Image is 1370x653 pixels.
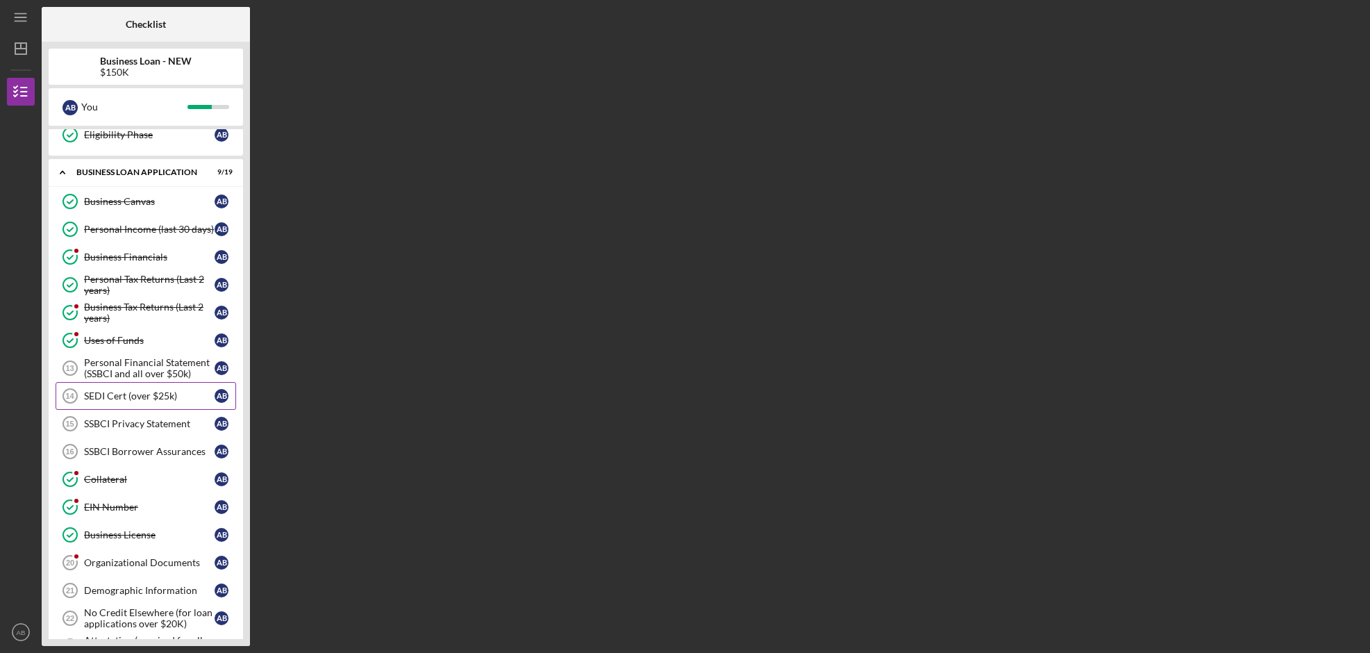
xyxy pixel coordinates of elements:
[84,129,215,140] div: Eligibility Phase
[215,222,228,236] div: A B
[56,121,236,149] a: Eligibility PhaseAB
[56,465,236,493] a: CollateralAB
[215,500,228,514] div: A B
[215,361,228,375] div: A B
[215,250,228,264] div: A B
[56,326,236,354] a: Uses of FundsAB
[84,301,215,324] div: Business Tax Returns (Last 2 years)
[84,335,215,346] div: Uses of Funds
[215,528,228,542] div: A B
[62,100,78,115] div: A B
[84,529,215,540] div: Business License
[56,521,236,549] a: Business LicenseAB
[65,420,74,428] tspan: 15
[215,417,228,431] div: A B
[56,243,236,271] a: Business FinancialsAB
[65,392,74,400] tspan: 14
[7,618,35,646] button: AB
[84,390,215,402] div: SEDI Cert (over $25k)
[84,502,215,513] div: EIN Number
[56,299,236,326] a: Business Tax Returns (Last 2 years)AB
[56,188,236,215] a: Business CanvasAB
[100,56,192,67] b: Business Loan - NEW
[215,278,228,292] div: A B
[84,196,215,207] div: Business Canvas
[126,19,166,30] b: Checklist
[215,389,228,403] div: A B
[56,577,236,604] a: 21Demographic InformationAB
[56,271,236,299] a: Personal Tax Returns (Last 2 years)AB
[215,472,228,486] div: A B
[56,493,236,521] a: EIN NumberAB
[56,382,236,410] a: 14SEDI Cert (over $25k)AB
[208,168,233,176] div: 9 / 19
[215,333,228,347] div: A B
[76,168,198,176] div: BUSINESS LOAN APPLICATION
[215,556,228,570] div: A B
[66,614,74,622] tspan: 22
[81,95,187,119] div: You
[65,364,74,372] tspan: 13
[66,586,74,595] tspan: 21
[56,215,236,243] a: Personal Income (last 30 days)AB
[17,629,26,636] text: AB
[84,418,215,429] div: SSBCI Privacy Statement
[84,224,215,235] div: Personal Income (last 30 days)
[56,438,236,465] a: 16SSBCI Borrower AssurancesAB
[215,306,228,320] div: A B
[56,354,236,382] a: 13Personal Financial Statement (SSBCI and all over $50k)AB
[84,607,215,629] div: No Credit Elsewhere (for loan applications over $20K)
[84,274,215,296] div: Personal Tax Returns (Last 2 years)
[84,585,215,596] div: Demographic Information
[215,611,228,625] div: A B
[84,251,215,263] div: Business Financials
[215,584,228,597] div: A B
[66,559,74,567] tspan: 20
[65,447,74,456] tspan: 16
[215,195,228,208] div: A B
[215,128,228,142] div: A B
[215,445,228,458] div: A B
[84,357,215,379] div: Personal Financial Statement (SSBCI and all over $50k)
[56,410,236,438] a: 15SSBCI Privacy StatementAB
[56,604,236,632] a: 22No Credit Elsewhere (for loan applications over $20K)AB
[56,549,236,577] a: 20Organizational DocumentsAB
[84,446,215,457] div: SSBCI Borrower Assurances
[100,67,192,78] div: $150K
[84,474,215,485] div: Collateral
[84,557,215,568] div: Organizational Documents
